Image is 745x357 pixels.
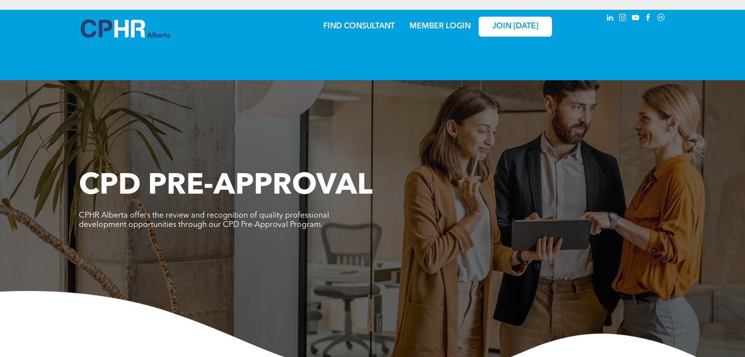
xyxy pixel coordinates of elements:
[81,20,170,38] img: A blue and white logo for cp alberta
[643,12,654,25] a: facebook
[656,12,667,25] a: Social network
[479,17,552,37] a: JOIN [DATE]
[630,12,641,25] a: youtube
[79,172,373,201] span: CPD PRE-APPROVAL
[605,12,616,25] a: linkedin
[79,212,329,229] span: CPHR Alberta offers the review and recognition of quality professional development opportunities ...
[409,22,471,30] a: MEMBER LOGIN
[492,22,538,31] span: JOIN [DATE]
[618,12,628,25] a: instagram
[323,22,395,30] a: FIND CONSULTANT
